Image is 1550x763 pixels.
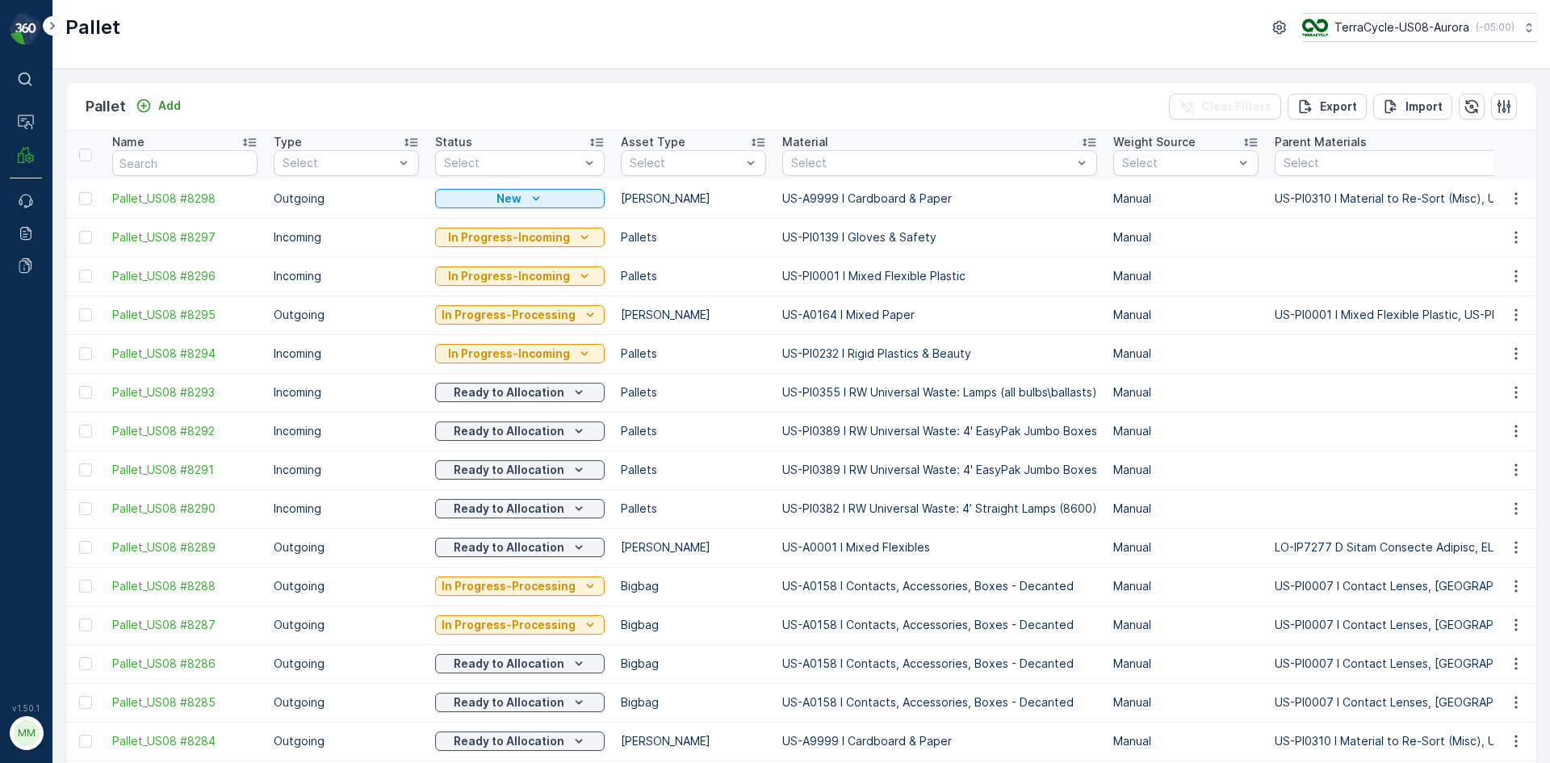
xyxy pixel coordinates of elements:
span: Pallet_US08 #8285 [112,694,258,711]
p: Outgoing [274,578,419,594]
a: Pallet_US08 #8286 [112,656,258,672]
p: Manual [1113,307,1259,323]
div: Toggle Row Selected [79,735,92,748]
p: Bigbag [621,656,766,672]
p: Incoming [274,501,419,517]
p: Manual [1113,268,1259,284]
p: Outgoing [274,539,419,555]
p: Manual [1113,462,1259,478]
button: Ready to Allocation [435,383,605,402]
p: Name [112,134,145,150]
p: Export [1320,99,1357,115]
p: Select [630,155,741,171]
p: Outgoing [274,656,419,672]
p: Select [444,155,580,171]
p: US-PI0001 I Mixed Flexible Plastic [782,268,1097,284]
p: Clear Filters [1201,99,1271,115]
p: Ready to Allocation [454,656,564,672]
p: Bigbag [621,617,766,633]
p: US-PI0232 I Rigid Plastics & Beauty [782,346,1097,362]
button: In Progress-Incoming [435,228,605,247]
p: Manual [1113,656,1259,672]
a: Pallet_US08 #8289 [112,539,258,555]
button: In Progress-Processing [435,305,605,325]
button: Ready to Allocation [435,538,605,557]
p: [PERSON_NAME] [621,191,766,207]
button: In Progress-Processing [435,576,605,596]
div: Toggle Row Selected [79,657,92,670]
button: Ready to Allocation [435,654,605,673]
a: Pallet_US08 #8293 [112,384,258,400]
button: MM [10,716,42,750]
p: US-A0158 I Contacts, Accessories, Boxes - Decanted [782,578,1097,594]
p: Outgoing [274,694,419,711]
p: US-PI0382 I RW Universal Waste: 4’ Straight Lamps (8600) [782,501,1097,517]
button: Clear Filters [1169,94,1281,119]
p: Incoming [274,229,419,245]
p: Outgoing [274,617,419,633]
p: TerraCycle-US08-Aurora [1334,19,1469,36]
div: Toggle Row Selected [79,308,92,321]
div: Toggle Row Selected [79,192,92,205]
p: US-A0001 I Mixed Flexibles [782,539,1097,555]
p: Manual [1113,191,1259,207]
p: Ready to Allocation [454,694,564,711]
p: Ready to Allocation [454,501,564,517]
div: Toggle Row Selected [79,347,92,360]
span: Pallet_US08 #8294 [112,346,258,362]
p: Select [283,155,394,171]
a: Pallet_US08 #8284 [112,733,258,749]
p: Manual [1113,694,1259,711]
p: In Progress-Processing [442,578,576,594]
a: Pallet_US08 #8287 [112,617,258,633]
div: MM [14,720,40,746]
span: Pallet_US08 #8296 [112,268,258,284]
p: Type [274,134,302,150]
p: Manual [1113,501,1259,517]
p: US-A0158 I Contacts, Accessories, Boxes - Decanted [782,656,1097,672]
p: [PERSON_NAME] [621,539,766,555]
p: Pallet [86,95,126,118]
span: Pallet_US08 #8288 [112,578,258,594]
p: Ready to Allocation [454,539,564,555]
button: Ready to Allocation [435,732,605,751]
a: Pallet_US08 #8295 [112,307,258,323]
p: Pallets [621,501,766,517]
p: Bigbag [621,694,766,711]
a: Pallet_US08 #8292 [112,423,258,439]
span: v 1.50.1 [10,703,42,713]
p: Manual [1113,733,1259,749]
button: In Progress-Incoming [435,266,605,286]
p: Pallets [621,384,766,400]
p: US-A0158 I Contacts, Accessories, Boxes - Decanted [782,617,1097,633]
p: US-PI0389 I RW Universal Waste: 4' EasyPak Jumbo Boxes [782,462,1097,478]
div: Toggle Row Selected [79,502,92,515]
button: Import [1373,94,1452,119]
p: US-PI0139 I Gloves & Safety [782,229,1097,245]
p: Pallets [621,268,766,284]
div: Toggle Row Selected [79,463,92,476]
a: Pallet_US08 #8297 [112,229,258,245]
p: Import [1405,99,1443,115]
p: Ready to Allocation [454,423,564,439]
p: Incoming [274,346,419,362]
p: Status [435,134,472,150]
p: Incoming [274,423,419,439]
p: Bigbag [621,578,766,594]
p: Pallet [65,15,120,40]
p: Manual [1113,346,1259,362]
p: US-PI0355 I RW Universal Waste: Lamps (all bulbs\ballasts) [782,384,1097,400]
p: In Progress-Processing [442,307,576,323]
div: Toggle Row Selected [79,386,92,399]
button: TerraCycle-US08-Aurora(-05:00) [1302,13,1537,42]
p: Manual [1113,384,1259,400]
p: Manual [1113,423,1259,439]
p: In Progress-Incoming [448,229,570,245]
p: Ready to Allocation [454,733,564,749]
p: Pallets [621,462,766,478]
